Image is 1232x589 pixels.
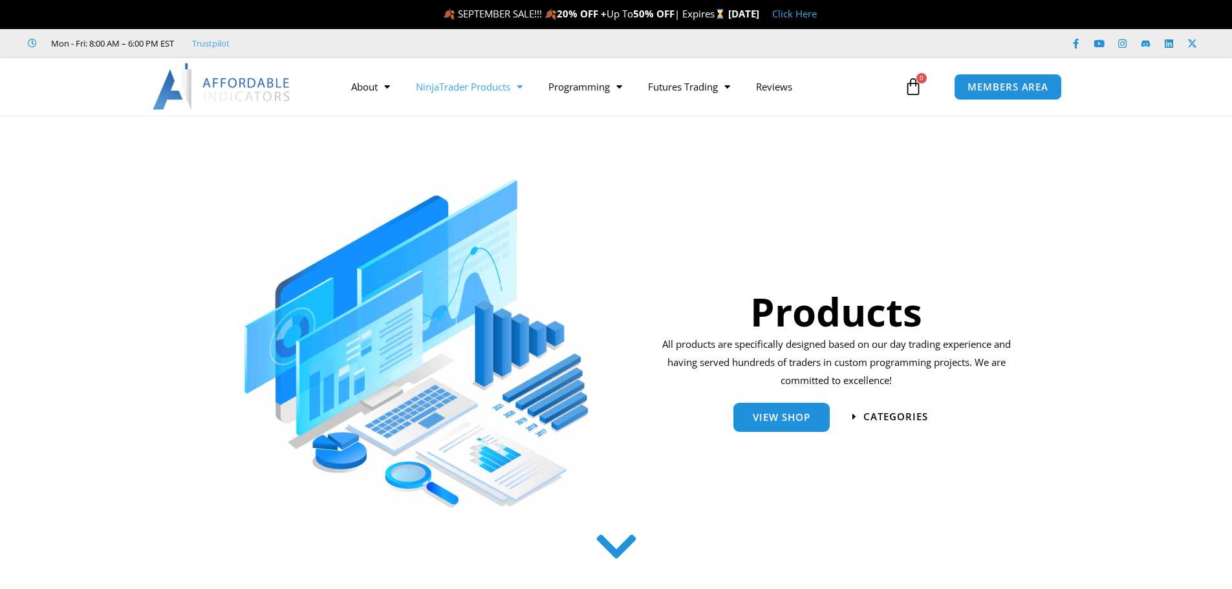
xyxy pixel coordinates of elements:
[443,7,728,20] span: 🍂 SEPTEMBER SALE!!! 🍂 Up To | Expires
[192,36,230,51] a: Trustpilot
[535,72,635,102] a: Programming
[733,403,830,432] a: View Shop
[863,412,928,422] span: categories
[772,7,817,20] a: Click Here
[715,9,725,19] img: ⌛
[967,82,1048,92] span: MEMBERS AREA
[244,180,588,508] img: ProductsSection scaled | Affordable Indicators – NinjaTrader
[916,73,927,83] span: 0
[954,74,1062,100] a: MEMBERS AREA
[153,63,292,110] img: LogoAI | Affordable Indicators – NinjaTrader
[658,336,1015,390] p: All products are specifically designed based on our day trading experience and having served hund...
[338,72,901,102] nav: Menu
[635,72,743,102] a: Futures Trading
[48,36,174,51] span: Mon - Fri: 8:00 AM – 6:00 PM EST
[743,72,805,102] a: Reviews
[557,7,607,20] strong: 20% OFF +
[633,7,675,20] strong: 50% OFF
[753,412,810,422] span: View Shop
[852,412,928,422] a: categories
[403,72,535,102] a: NinjaTrader Products
[338,72,403,102] a: About
[885,68,942,105] a: 0
[728,7,759,20] strong: [DATE]
[658,284,1015,339] h1: Products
